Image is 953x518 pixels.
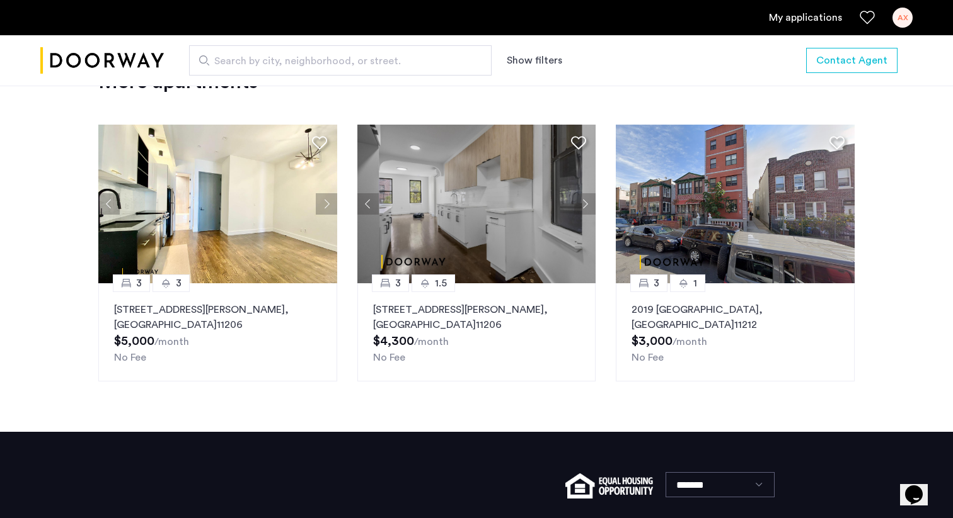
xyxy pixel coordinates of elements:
[357,193,379,215] button: Previous apartment
[98,125,337,283] img: 2016_638594157297626259.jpeg
[316,193,337,215] button: Next apartment
[114,352,146,363] span: No Fee
[136,276,142,291] span: 3
[114,302,321,332] p: [STREET_ADDRESS][PERSON_NAME] 11206
[632,335,673,347] span: $3,000
[154,337,189,347] sub: /month
[189,45,492,76] input: Apartment Search
[357,125,596,283] img: 360ac8f6-4482-47b0-bc3d-3cb89b569d10_638940188354613178.jpeg
[414,337,449,347] sub: /month
[507,53,562,68] button: Show or hide filters
[616,283,855,381] a: 312019 [GEOGRAPHIC_DATA], [GEOGRAPHIC_DATA]11212No Fee
[373,352,405,363] span: No Fee
[176,276,182,291] span: 3
[98,283,337,381] a: 33[STREET_ADDRESS][PERSON_NAME], [GEOGRAPHIC_DATA]11206No Fee
[900,468,940,505] iframe: chat widget
[114,335,154,347] span: $5,000
[574,193,596,215] button: Next apartment
[40,37,164,84] a: Cazamio logo
[693,276,697,291] span: 1
[214,53,456,69] span: Search by city, neighborhood, or street.
[373,302,580,332] p: [STREET_ADDRESS][PERSON_NAME] 11206
[616,125,855,283] img: 360ac8f6-4482-47b0-bc3d-3cb89b569d10_638938143161113161.png
[373,335,414,347] span: $4,300
[395,276,401,291] span: 3
[769,10,842,25] a: My application
[632,352,664,363] span: No Fee
[892,8,913,28] div: AX
[816,53,887,68] span: Contact Agent
[860,10,875,25] a: Favorites
[806,48,898,73] button: button
[435,276,447,291] span: 1.5
[666,472,775,497] select: Language select
[654,276,659,291] span: 3
[98,193,120,215] button: Previous apartment
[673,337,707,347] sub: /month
[565,473,653,498] img: equal-housing.png
[40,37,164,84] img: logo
[357,283,596,381] a: 31.5[STREET_ADDRESS][PERSON_NAME], [GEOGRAPHIC_DATA]11206No Fee
[632,302,839,332] p: 2019 [GEOGRAPHIC_DATA] 11212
